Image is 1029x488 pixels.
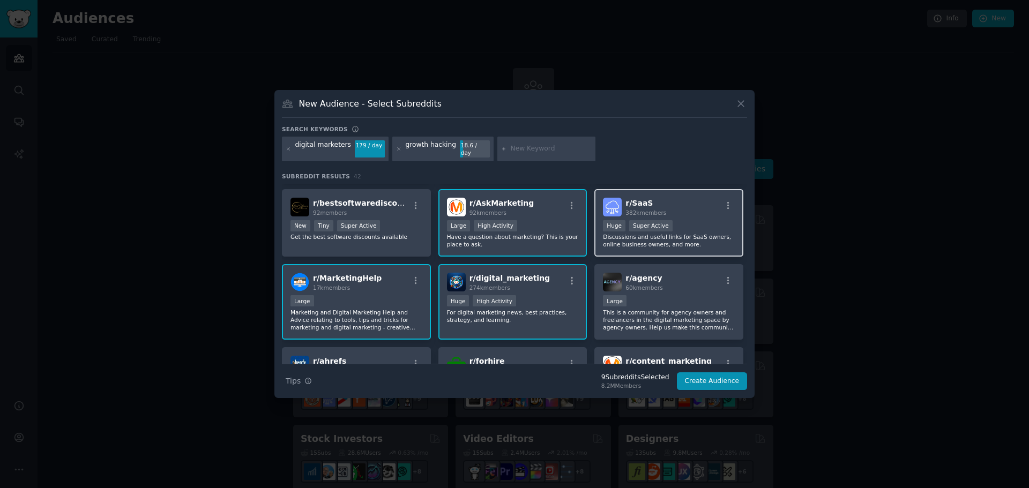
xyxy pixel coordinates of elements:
div: Large [603,295,627,306]
span: 42 [354,173,361,179]
span: 382k members [625,209,666,216]
span: Tips [286,376,301,387]
span: 17k members [313,284,350,291]
span: r/ bestsoftwarediscounts [313,199,416,207]
span: r/ AskMarketing [469,199,534,207]
span: r/ agency [625,274,662,282]
button: Tips [282,372,316,391]
div: 8.2M Members [601,382,669,389]
h3: New Audience - Select Subreddits [299,98,442,109]
div: 179 / day [355,140,385,150]
div: Super Active [629,220,673,231]
img: bestsoftwarediscounts [290,198,309,216]
span: Subreddit Results [282,172,350,180]
img: MarketingHelp [290,273,309,291]
div: 9 Subreddit s Selected [601,373,669,382]
div: Tiny [314,220,333,231]
p: For digital marketing news, best practices, strategy, and learning. [447,309,579,324]
span: 92k members [469,209,506,216]
div: Large [447,220,471,231]
img: ahrefs [290,356,309,374]
button: Create Audience [677,372,748,391]
input: New Keyword [510,144,592,154]
p: Marketing and Digital Marketing Help and Advice relating to tools, tips and tricks for marketing ... [290,309,422,331]
span: r/ content_marketing [625,357,712,365]
span: r/ digital_marketing [469,274,550,282]
p: Have a question about marketing? This is your place to ask. [447,233,579,248]
div: digital marketers [295,140,351,157]
span: 60k members [625,284,662,291]
p: This is a community for agency owners and freelancers in the digital marketing space by agency ow... [603,309,735,331]
img: content_marketing [603,356,622,374]
div: Huge [603,220,625,231]
div: growth hacking [405,140,456,157]
div: New [290,220,310,231]
img: forhire [447,356,466,374]
div: High Activity [473,295,516,306]
img: AskMarketing [447,198,466,216]
span: r/ forhire [469,357,505,365]
span: r/ ahrefs [313,357,346,365]
img: agency [603,273,622,291]
span: 274k members [469,284,510,291]
div: High Activity [474,220,517,231]
div: Super Active [337,220,381,231]
h3: Search keywords [282,125,348,133]
span: 92 members [313,209,347,216]
p: Discussions and useful links for SaaS owners, online business owners, and more. [603,233,735,248]
img: digital_marketing [447,273,466,291]
p: Get the best software discounts available [290,233,422,241]
span: r/ MarketingHelp [313,274,382,282]
div: 18.6 / day [460,140,490,157]
div: Large [290,295,314,306]
div: Huge [447,295,469,306]
img: SaaS [603,198,622,216]
span: r/ SaaS [625,199,653,207]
